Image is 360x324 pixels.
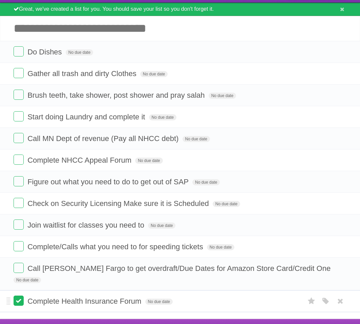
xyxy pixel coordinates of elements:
span: No due date [135,158,163,164]
span: Check on Security Licensing Make sure it is Scheduled [27,199,211,208]
span: Call MN Dept of revenue (Pay all NHCC debt) [27,134,180,143]
span: No due date [213,201,240,207]
label: Done [14,111,24,121]
label: Done [14,241,24,251]
label: Done [14,133,24,143]
span: No due date [149,114,176,120]
label: Done [14,46,24,56]
span: Complete Health Insurance Forum [27,297,143,305]
span: Do Dishes [27,48,63,56]
label: Done [14,296,24,306]
span: Join waitlist for classes you need to [27,221,146,229]
label: Done [14,68,24,78]
span: No due date [209,93,236,99]
label: Done [14,198,24,208]
label: Done [14,219,24,230]
span: Complete/Calls what you need to for speeding tickets [27,242,205,251]
label: Done [14,176,24,186]
span: Start doing Laundry and complete it [27,113,147,121]
span: No due date [148,223,175,229]
span: No due date [192,179,220,185]
label: Done [14,263,24,273]
label: Done [14,155,24,165]
label: Done [14,90,24,100]
span: Call [PERSON_NAME] Fargo to get overdraft/Due Dates for Amazon Store Card/Credit One [27,264,332,273]
span: Figure out what you need to do to get out of SAP [27,178,190,186]
span: No due date [66,49,93,55]
span: No due date [14,277,41,283]
span: No due date [145,299,173,305]
span: Complete NHCC Appeal Forum [27,156,133,164]
span: Brush teeth, take shower, post shower and pray salah [27,91,206,99]
label: Star task [305,296,318,307]
span: No due date [207,244,234,250]
span: No due date [140,71,168,77]
span: No due date [183,136,210,142]
span: Gather all trash and dirty Clothes [27,69,138,78]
